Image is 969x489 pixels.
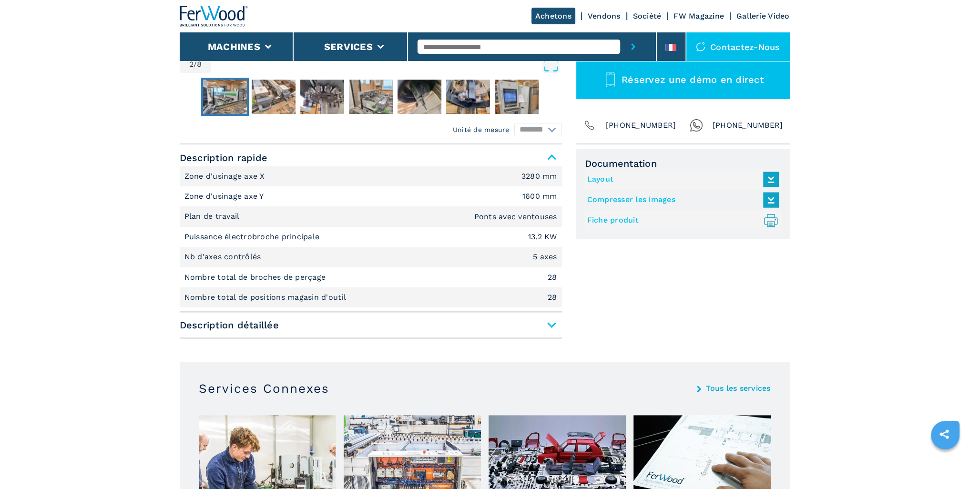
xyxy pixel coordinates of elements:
span: Description détaillée [180,316,562,334]
em: 3280 mm [521,173,557,180]
img: Ferwood [180,6,248,27]
em: 5 axes [533,253,557,261]
span: / [194,61,197,68]
img: 790eabadfab26584390f808ab4728f87 [349,80,393,114]
img: b7393234b5238f6ce9106d1f347444ee [203,80,247,114]
span: 2 [189,61,194,68]
em: Ponts avec ventouses [474,213,557,221]
p: Nb d'axes contrôlés [184,252,264,262]
em: Unité de mesure [453,125,510,134]
span: Documentation [585,158,781,169]
a: sharethis [932,422,956,446]
a: FW Magazine [673,11,724,20]
a: Achetons [531,8,575,24]
button: Go to Slide 6 [396,78,443,116]
span: Réservez une démo en direct [622,74,764,85]
a: Layout [587,172,774,187]
a: Tous les services [706,385,770,392]
button: Go to Slide 8 [493,78,541,116]
p: Zone d'usinage axe X [184,171,267,182]
img: Contactez-nous [696,42,705,51]
h3: Services Connexes [199,381,329,396]
span: 8 [197,61,202,68]
em: 13.2 KW [528,233,557,241]
button: Go to Slide 4 [298,78,346,116]
button: Go to Slide 2 [201,78,249,116]
em: 1600 mm [522,193,557,200]
p: Puissance électrobroche principale [184,232,322,242]
button: Open Fullscreen [214,56,559,73]
p: Nombre total de broches de perçage [184,272,328,283]
button: Go to Slide 3 [250,78,297,116]
span: [PHONE_NUMBER] [606,119,676,132]
span: Description rapide [180,149,562,166]
img: Phone [583,119,596,132]
em: 28 [548,294,557,301]
button: Services [324,41,373,52]
button: Réservez une démo en direct [576,61,790,99]
p: Nombre total de positions magasin d'outil [184,292,349,303]
button: Go to Slide 7 [444,78,492,116]
button: Go to Slide 5 [347,78,395,116]
em: 28 [548,274,557,281]
span: [PHONE_NUMBER] [713,119,783,132]
button: submit-button [620,32,646,61]
img: c08c98a00d09e44a8a454aa1c0a95560 [300,80,344,114]
img: 1b59e6375049546ecba501efe0279fd3 [252,80,296,114]
a: Fiche produit [587,213,774,228]
p: Zone d'usinage axe Y [184,191,266,202]
img: 22c306ea9afda04f9b94f94207143c3a [398,80,441,114]
iframe: Chat [928,446,962,482]
img: 7a279969bc4c99d804b8c0e6c5d66e2f [446,80,490,114]
a: Vendons [588,11,621,20]
img: f4fc577108a9b5a526925d39a07e2c14 [495,80,539,114]
p: Plan de travail [184,211,242,222]
div: Description rapide [180,166,562,308]
a: Société [633,11,662,20]
a: Compresser les images [587,192,774,208]
button: Machines [208,41,260,52]
nav: Thumbnail Navigation [180,78,562,116]
img: Whatsapp [690,119,703,132]
a: Gallerie Video [736,11,790,20]
div: Contactez-nous [686,32,790,61]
